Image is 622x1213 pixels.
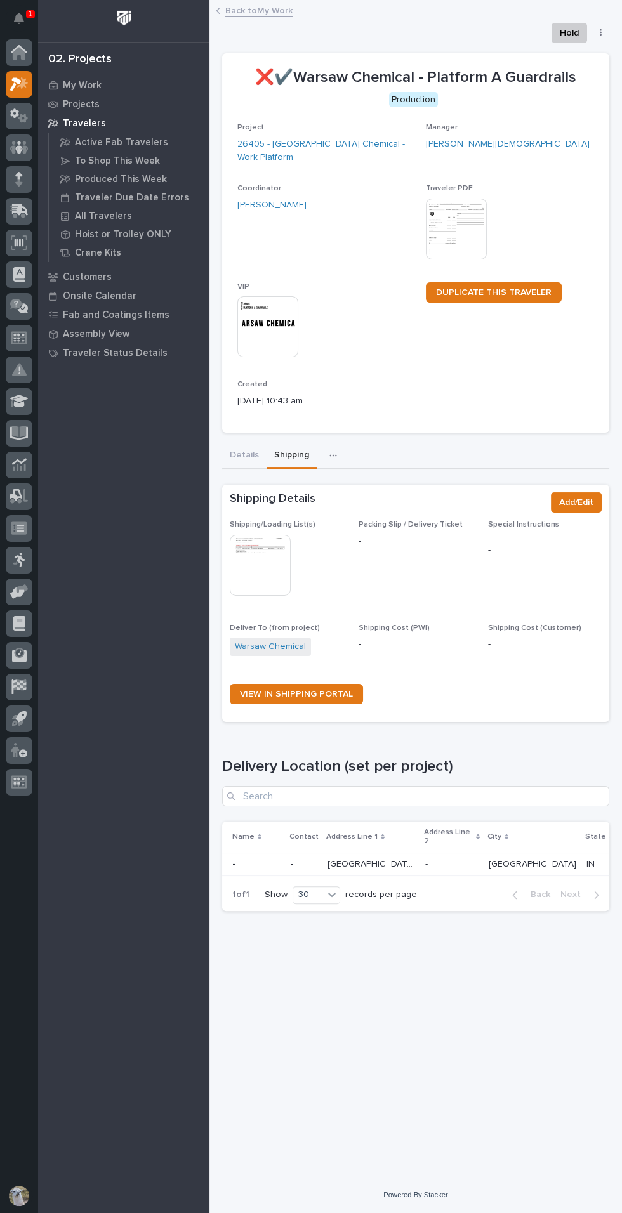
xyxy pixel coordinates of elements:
[523,889,550,900] span: Back
[222,879,260,910] p: 1 of 1
[6,1183,32,1209] button: users-avatar
[237,124,264,131] span: Project
[6,5,32,32] button: Notifications
[75,137,168,148] p: Active Fab Travelers
[560,25,579,41] span: Hold
[75,155,160,167] p: To Shop This Week
[38,286,209,305] a: Onsite Calendar
[63,291,136,302] p: Onsite Calendar
[63,118,106,129] p: Travelers
[359,624,430,632] span: Shipping Cost (PWI)
[63,310,169,321] p: Fab and Coatings Items
[28,10,32,18] p: 1
[328,856,418,870] p: Detroit Street 3454 N. Detroit St.
[502,889,555,900] button: Back
[426,124,458,131] span: Manager
[487,830,501,844] p: City
[389,92,438,108] div: Production
[225,3,293,17] a: Back toMy Work
[237,199,307,212] a: [PERSON_NAME]
[240,690,353,698] span: VIEW IN SHIPPING PORTAL
[75,192,189,204] p: Traveler Due Date Errors
[488,521,559,528] span: Special Instructions
[345,889,417,900] p: records per page
[63,80,102,91] p: My Work
[425,856,430,870] p: -
[75,211,132,222] p: All Travelers
[112,6,136,30] img: Workspace Logo
[586,856,597,870] p: IN
[49,244,209,261] a: Crane Kits
[63,348,168,359] p: Traveler Status Details
[63,272,112,283] p: Customers
[560,889,588,900] span: Next
[552,23,587,43] button: Hold
[38,114,209,133] a: Travelers
[230,492,315,506] h2: Shipping Details
[48,53,112,67] div: 02. Projects
[49,152,209,169] a: To Shop This Week
[426,138,590,151] a: [PERSON_NAME][DEMOGRAPHIC_DATA]
[49,207,209,225] a: All Travelers
[326,830,378,844] p: Address Line 1
[222,443,267,469] button: Details
[235,640,306,653] a: Warsaw Chemical
[232,830,255,844] p: Name
[488,638,602,651] p: -
[267,443,317,469] button: Shipping
[63,99,100,110] p: Projects
[426,282,562,303] a: DUPLICATE THIS TRAVELER
[38,267,209,286] a: Customers
[49,133,209,151] a: Active Fab Travelers
[559,495,593,510] span: Add/Edit
[230,521,315,528] span: Shipping/Loading List(s)
[75,247,121,259] p: Crane Kits
[424,825,473,849] p: Address Line 2
[237,69,594,87] p: ❌✔️Warsaw Chemical - Platform A Guardrails
[237,138,416,164] a: 26405 - [GEOGRAPHIC_DATA] Chemical - Work Platform
[359,638,472,651] p: -
[489,856,579,870] p: [GEOGRAPHIC_DATA]
[551,492,602,513] button: Add/Edit
[488,624,581,632] span: Shipping Cost (Customer)
[75,174,167,185] p: Produced This Week
[488,544,602,557] p: -
[237,395,416,408] p: [DATE] 10:43 am
[426,185,473,192] span: Traveler PDF
[38,305,209,324] a: Fab and Coatings Items
[232,856,238,870] p: -
[38,95,209,114] a: Projects
[289,830,319,844] p: Contact
[237,283,249,291] span: VIP
[436,288,552,297] span: DUPLICATE THIS TRAVELER
[359,521,463,528] span: Packing Slip / Delivery Ticket
[222,786,609,806] input: Search
[63,329,129,340] p: Assembly View
[237,381,267,388] span: Created
[222,757,609,776] h1: Delivery Location (set per project)
[38,324,209,343] a: Assembly View
[555,889,609,900] button: Next
[49,188,209,206] a: Traveler Due Date Errors
[585,830,606,844] p: State
[38,75,209,95] a: My Work
[75,229,171,240] p: Hoist or Trolley ONLY
[383,1191,447,1198] a: Powered By Stacker
[49,225,209,243] a: Hoist or Trolley ONLY
[293,888,324,902] div: 30
[265,889,288,900] p: Show
[359,535,472,548] p: -
[237,185,281,192] span: Coordinator
[230,624,320,632] span: Deliver To (from project)
[291,859,317,870] p: -
[49,170,209,188] a: Produced This Week
[230,684,363,704] a: VIEW IN SHIPPING PORTAL
[38,343,209,362] a: Traveler Status Details
[16,13,32,33] div: Notifications1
